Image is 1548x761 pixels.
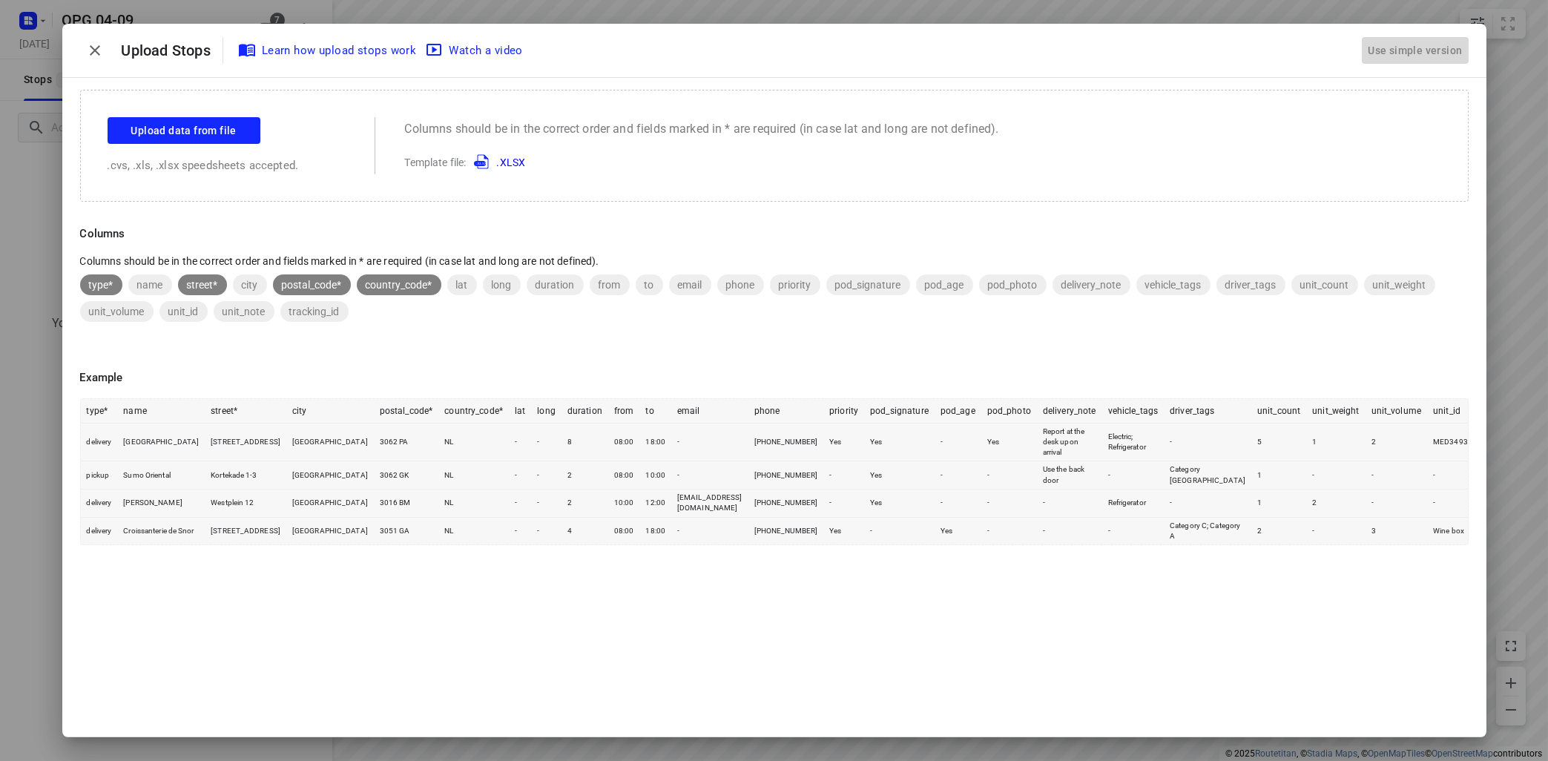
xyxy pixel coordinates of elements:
td: - [531,517,561,544]
td: 3 [1366,517,1427,544]
span: long [483,279,521,291]
button: Upload data from file [108,117,260,144]
span: pod_photo [979,279,1047,291]
th: long [531,399,561,424]
td: [STREET_ADDRESS] [205,423,286,461]
td: - [509,517,531,544]
td: 3062 GK [374,461,439,490]
th: unit_id [1427,399,1474,424]
span: tracking_id [280,306,349,317]
td: [PHONE_NUMBER] [748,423,824,461]
th: city [286,399,374,424]
td: 1 [1251,490,1306,518]
th: pod_photo [981,399,1037,424]
td: 10:00 [639,461,671,490]
td: 3051 GA [374,517,439,544]
td: - [1306,461,1365,490]
td: 12:00 [639,490,671,518]
span: name [128,279,172,291]
td: - [1366,461,1427,490]
p: Upload Stops [122,39,223,62]
td: Refrigerator [1102,490,1165,518]
th: unit_volume [1366,399,1427,424]
td: 2 [1306,490,1365,518]
td: 3016 BM [374,490,439,518]
th: vehicle_tags [1102,399,1165,424]
td: 2 [561,490,608,518]
td: Yes [823,423,864,461]
th: to [639,399,671,424]
td: [STREET_ADDRESS] [205,517,286,544]
span: street* [178,279,227,291]
td: NL [438,490,509,518]
td: 4 [561,517,608,544]
td: 2 [1366,423,1427,461]
td: Sumo Oriental [117,461,205,490]
th: pod_signature [864,399,935,424]
td: - [671,517,748,544]
span: unit_weight [1364,279,1435,291]
td: Yes [864,461,935,490]
td: - [823,461,864,490]
p: .cvs, .xls, .xlsx speedsheets accepted. [108,157,345,174]
td: - [935,423,981,461]
td: - [981,517,1037,544]
td: - [1306,517,1365,544]
td: - [1037,490,1102,518]
td: 1 [1306,423,1365,461]
span: pod_signature [826,279,910,291]
td: 3062 PA [374,423,439,461]
span: delivery_note [1053,279,1130,291]
td: - [531,461,561,490]
th: postal_code* [374,399,439,424]
td: delivery [81,490,118,518]
td: [PERSON_NAME] [117,490,205,518]
td: Kortekade 1-3 [205,461,286,490]
td: NL [438,461,509,490]
span: email [669,279,711,291]
td: [GEOGRAPHIC_DATA] [286,461,374,490]
td: [GEOGRAPHIC_DATA] [117,423,205,461]
td: MED3493 [1427,423,1474,461]
div: Use simple version [1365,39,1465,63]
td: - [1427,461,1474,490]
td: - [509,423,531,461]
td: - [509,490,531,518]
span: priority [770,279,820,291]
td: 08:00 [608,517,640,544]
td: - [1427,490,1474,518]
span: duration [527,279,584,291]
td: [PHONE_NUMBER] [748,490,824,518]
td: - [864,517,935,544]
td: Yes [864,490,935,518]
td: - [1164,490,1251,518]
th: driver_tags [1164,399,1251,424]
td: Yes [935,517,981,544]
span: vehicle_tags [1136,279,1211,291]
td: Yes [981,423,1037,461]
td: - [1366,490,1427,518]
td: [GEOGRAPHIC_DATA] [286,517,374,544]
td: - [935,461,981,490]
span: unit_note [214,306,274,317]
td: - [671,423,748,461]
td: - [1037,517,1102,544]
th: country_code* [438,399,509,424]
p: Columns should be in the correct order and fields marked in * are required (in case lat and long ... [405,120,999,138]
td: 08:00 [608,461,640,490]
td: Yes [823,517,864,544]
td: - [981,461,1037,490]
td: - [509,461,531,490]
td: - [981,490,1037,518]
span: city [233,279,267,291]
td: 2 [1251,517,1306,544]
span: postal_code* [273,279,351,291]
td: NL [438,423,509,461]
td: 10:00 [608,490,640,518]
td: - [671,461,748,490]
td: Category C; Category A [1164,517,1251,544]
td: Electric; Refrigerator [1102,423,1165,461]
th: unit_count [1251,399,1306,424]
th: from [608,399,640,424]
td: [EMAIL_ADDRESS][DOMAIN_NAME] [671,490,748,518]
